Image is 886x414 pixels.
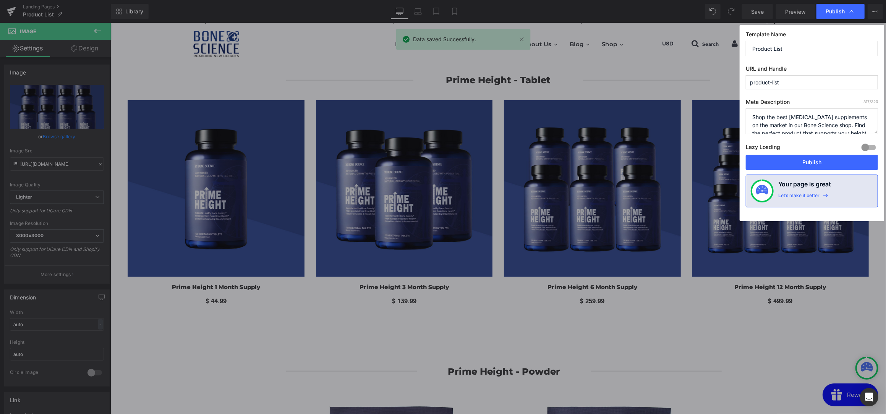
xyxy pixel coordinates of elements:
label: Meta Description [746,99,878,108]
h1: Prime Height 1 Month Supply [11,260,200,269]
div: Let’s make it better [778,192,820,202]
button: Publish [746,155,878,170]
h2: Prime Height - Powder [306,342,481,355]
h2: Prime Height - Tablet [303,51,473,64]
h1: Prime Height 12 Month Supply [576,260,765,269]
span: 317 [863,99,870,104]
span: /320 [863,99,878,104]
h1: Prime Height 6 Month Supply [388,260,576,269]
img: onboarding-status.svg [756,185,768,197]
strong: $ 259.99 [470,274,494,282]
label: URL and Handle [746,65,878,75]
textarea: Shop the best [MEDICAL_DATA] supplements on the market in our Bone Science shop. Find the perfect... [746,108,878,134]
strong: $ 499.99 [658,274,682,282]
strong: $ 139.99 [282,274,306,282]
label: Lazy Loading [746,142,780,155]
label: Template Name [746,31,878,41]
span: Publish [826,8,845,15]
h1: Prime Height 3 Month Supply [200,260,388,269]
iframe: Button to open loyalty program pop-up [712,361,768,383]
div: Open Intercom Messenger [860,388,878,406]
h4: Your page is great [778,180,831,192]
strong: $ 44.99 [95,274,116,282]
